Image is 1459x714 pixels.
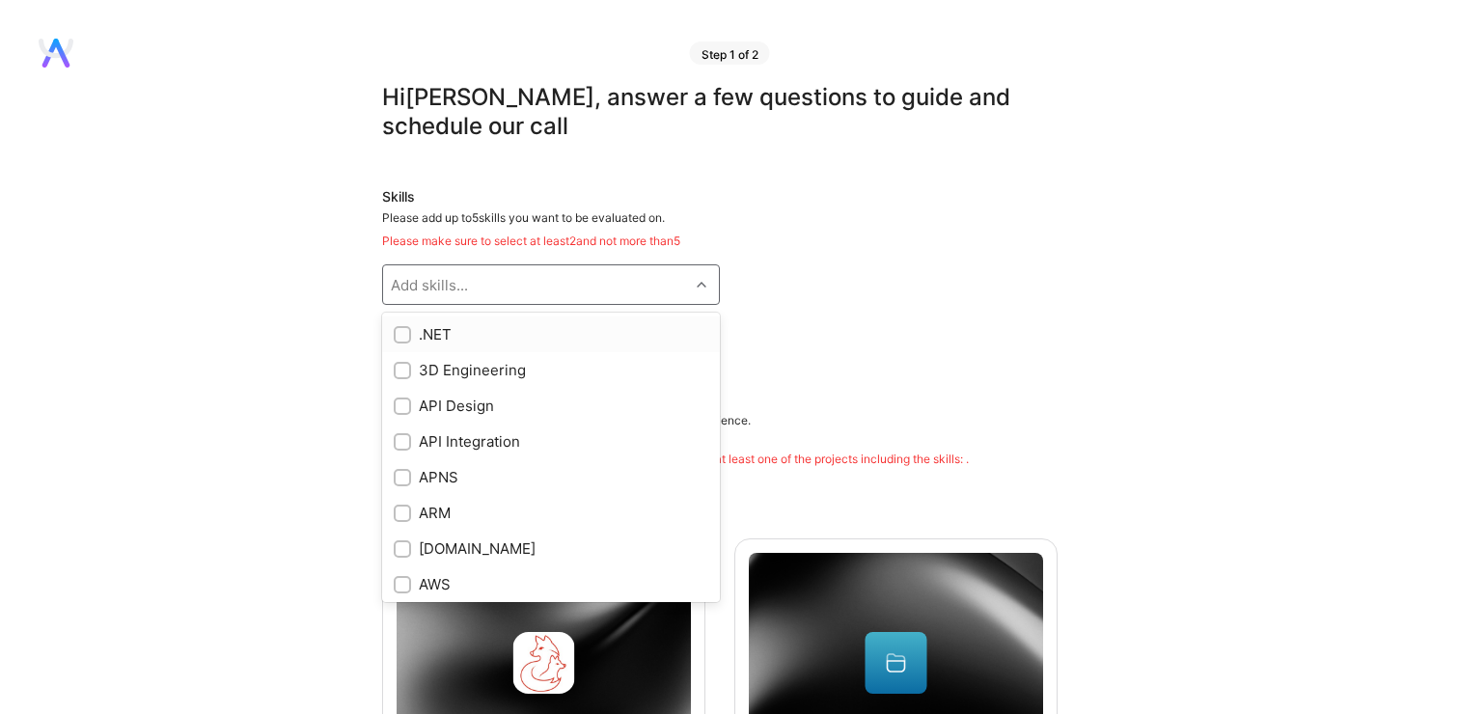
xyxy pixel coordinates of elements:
div: Add skills... [391,275,468,295]
div: .NET [394,324,708,344]
div: Please add up to 5 skills you want to be evaluated on. [382,210,1058,249]
div: [DOMAIN_NAME] [394,538,708,559]
div: AWS [394,574,708,594]
div: Skills [382,187,1058,206]
div: Step 1 of 2 [690,41,770,65]
div: ARM [394,503,708,523]
div: API Design [394,396,708,416]
div: API Integration [394,431,708,452]
i: icon Chevron [697,280,706,289]
div: 3D Engineering [394,360,708,380]
div: APNS [394,467,708,487]
div: Hi [PERSON_NAME] , answer a few questions to guide and schedule our call [382,83,1058,141]
div: Please make sure to select at least 2 and not more than 5 [382,233,1058,249]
